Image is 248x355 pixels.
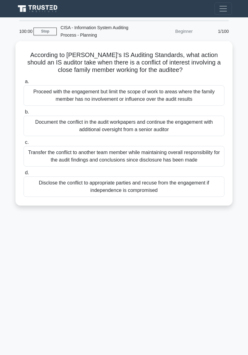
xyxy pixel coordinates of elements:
[142,25,196,38] div: Beginner
[196,25,232,38] div: 1/100
[24,176,224,197] div: Disclose the conflict to appropriate parties and recuse from the engagement if independence is co...
[24,85,224,106] div: Proceed with the engagement but limit the scope of work to areas where the family member has no i...
[57,21,142,41] div: CISA - Information System Auditing Process - Planning
[215,2,232,15] button: Toggle navigation
[23,51,225,74] h5: According to [PERSON_NAME]'s IS Auditing Standards, what action should an IS auditor take when th...
[24,146,224,166] div: Transfer the conflict to another team member while maintaining overall responsibility for the aud...
[25,140,29,145] span: c.
[25,109,29,114] span: b.
[24,116,224,136] div: Document the conflict in the audit workpapers and continue the engagement with additional oversig...
[15,25,33,38] div: 100:00
[25,79,29,84] span: a.
[33,28,57,35] a: Stop
[25,170,29,175] span: d.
